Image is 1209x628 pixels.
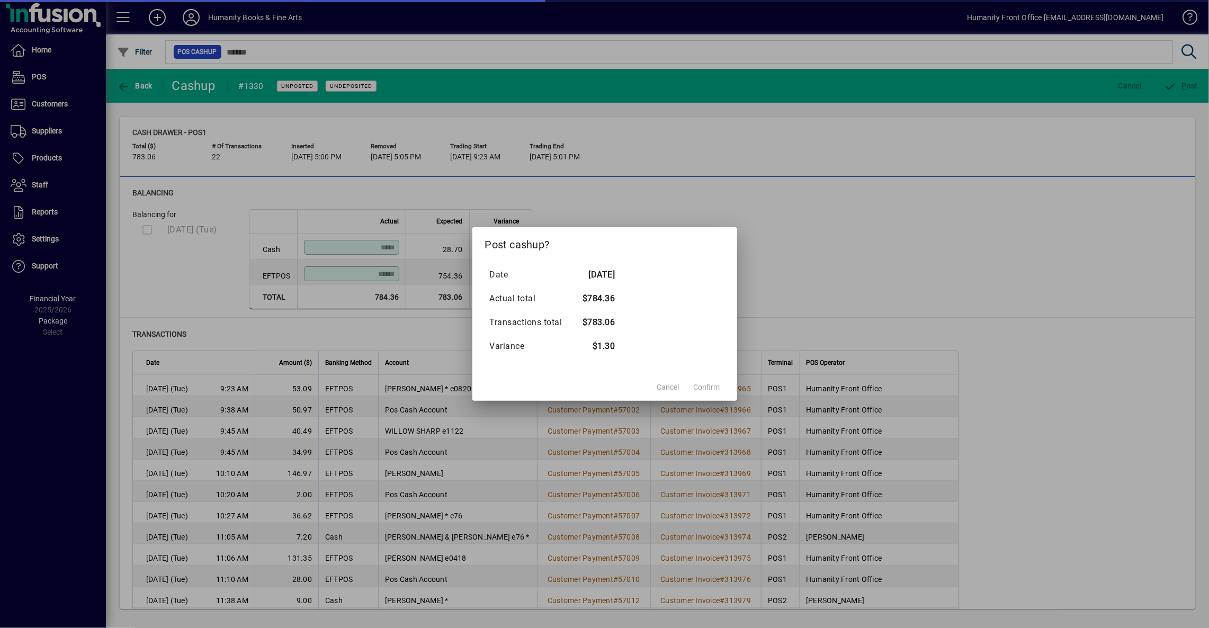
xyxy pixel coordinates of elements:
[489,334,573,358] td: Variance
[573,286,615,310] td: $784.36
[489,286,573,310] td: Actual total
[472,227,737,258] h2: Post cashup?
[489,310,573,334] td: Transactions total
[573,263,615,286] td: [DATE]
[573,334,615,358] td: $1.30
[489,263,573,286] td: Date
[573,310,615,334] td: $783.06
